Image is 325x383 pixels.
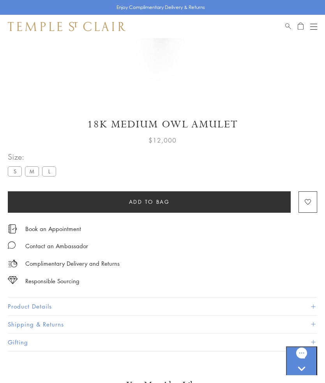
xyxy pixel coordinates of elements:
span: Add to bag [129,198,170,206]
label: M [25,166,39,176]
div: Contact an Ambassador [25,241,88,251]
a: Open Shopping Bag [298,22,304,31]
button: Gifting [8,334,317,351]
label: S [8,166,22,176]
button: Shipping & Returns [8,316,317,333]
p: Complimentary Delivery and Returns [25,259,120,268]
button: Open navigation [310,22,317,31]
span: Size: [8,150,59,163]
span: $12,000 [148,135,177,145]
label: L [42,166,56,176]
iframe: Gorgias live chat messenger [286,346,317,375]
div: Responsible Sourcing [25,276,79,286]
img: icon_delivery.svg [8,259,18,268]
img: icon_sourcing.svg [8,276,18,284]
p: Enjoy Complimentary Delivery & Returns [117,4,205,11]
h1: 18K Medium Owl Amulet [8,118,317,131]
a: Search [285,22,291,31]
a: Book an Appointment [25,224,81,233]
img: Temple St. Clair [8,22,125,31]
img: MessageIcon-01_2.svg [8,241,16,249]
button: Product Details [8,298,317,315]
button: Add to bag [8,191,291,213]
img: icon_appointment.svg [8,224,17,233]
